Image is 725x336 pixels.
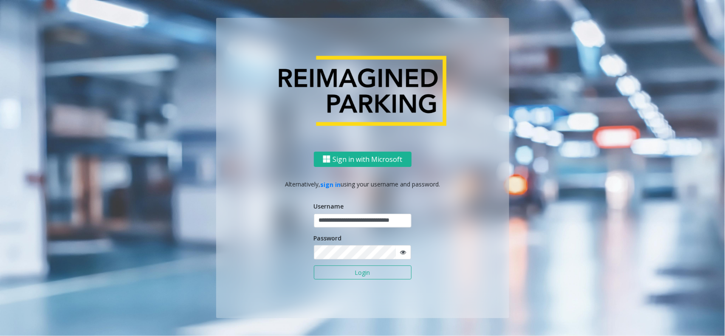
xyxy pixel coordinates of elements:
label: Password [314,233,342,242]
button: Sign in with Microsoft [314,151,412,167]
button: Login [314,265,412,280]
a: sign in [320,180,341,188]
p: Alternatively, using your username and password. [225,180,501,189]
label: Username [314,201,344,210]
